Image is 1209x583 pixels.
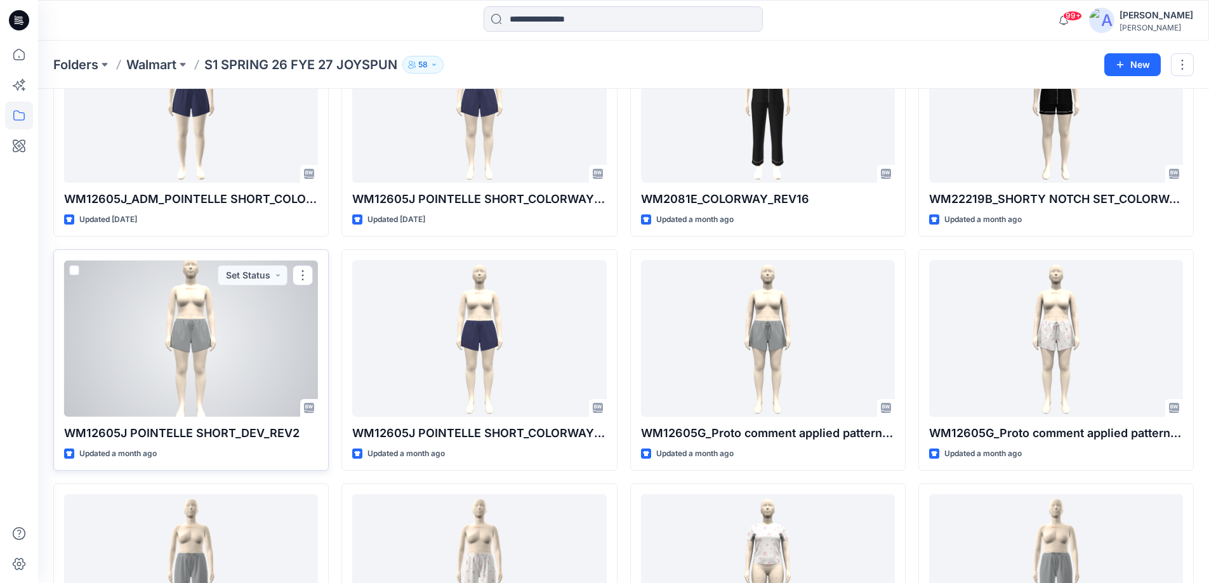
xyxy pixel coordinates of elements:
p: Updated a month ago [656,213,734,226]
p: WM12605J_ADM_POINTELLE SHORT_COLORWAY_REV4 [64,190,318,208]
p: Updated [DATE] [367,213,425,226]
a: WM12605J_ADM_POINTELLE SHORT_COLORWAY_REV4 [64,26,318,183]
a: WM12605J POINTELLE SHORT_DEV_REV2 [64,260,318,417]
p: WM12605G_Proto comment applied pattern_REV02 [641,424,895,442]
p: WM12605G_Proto comment applied pattern_COLORWAY [929,424,1183,442]
a: WM12605G_Proto comment applied pattern_COLORWAY [929,260,1183,417]
p: 58 [418,58,428,72]
div: [PERSON_NAME] [1120,8,1193,23]
a: WM12605G_Proto comment applied pattern_REV02 [641,260,895,417]
p: WM12605J POINTELLE SHORT_DEV_REV2 [64,424,318,442]
button: 58 [402,56,444,74]
button: New [1104,53,1161,76]
p: WM12605J POINTELLE SHORT_COLORWAY_REV2 [352,424,606,442]
p: Updated [DATE] [79,213,137,226]
a: WM2081E_COLORWAY_REV16 [641,26,895,183]
div: [PERSON_NAME] [1120,23,1193,32]
a: WM22219B_SHORTY NOTCH SET_COLORWAY_REV16 [929,26,1183,183]
p: WM22219B_SHORTY NOTCH SET_COLORWAY_REV16 [929,190,1183,208]
a: Walmart [126,56,176,74]
img: avatar [1089,8,1114,33]
span: 99+ [1063,11,1082,21]
p: Updated a month ago [79,447,157,461]
p: WM2081E_COLORWAY_REV16 [641,190,895,208]
p: S1 SPRING 26 FYE 27 JOYSPUN [204,56,397,74]
a: Folders [53,56,98,74]
p: Updated a month ago [944,213,1022,226]
p: Updated a month ago [944,447,1022,461]
a: WM12605J POINTELLE SHORT_COLORWAY_REV3 [352,26,606,183]
p: Updated a month ago [656,447,734,461]
p: WM12605J POINTELLE SHORT_COLORWAY_REV3 [352,190,606,208]
a: WM12605J POINTELLE SHORT_COLORWAY_REV2 [352,260,606,417]
p: Updated a month ago [367,447,445,461]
